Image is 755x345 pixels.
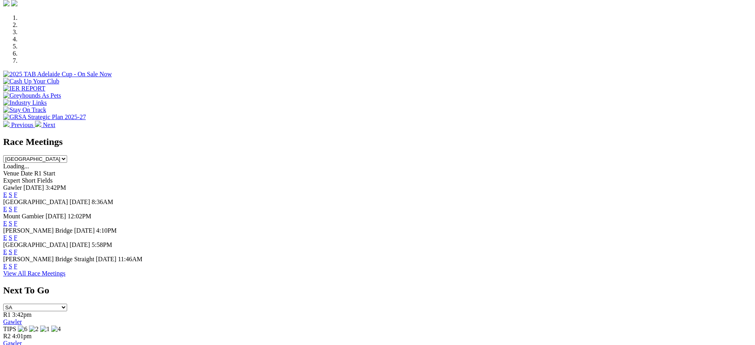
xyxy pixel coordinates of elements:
span: [GEOGRAPHIC_DATA] [3,199,68,205]
a: S [9,249,12,255]
img: 2 [29,326,39,333]
a: F [14,206,17,212]
span: R1 Start [34,170,55,177]
a: S [9,263,12,270]
img: chevron-right-pager-white.svg [35,121,41,127]
span: R1 [3,311,11,318]
a: F [14,220,17,227]
span: Short [22,177,36,184]
a: S [9,191,12,198]
img: 4 [51,326,61,333]
span: 12:02PM [68,213,91,220]
a: E [3,191,7,198]
a: F [14,191,17,198]
span: Mount Gambier [3,213,44,220]
a: Next [35,121,55,128]
img: Greyhounds As Pets [3,92,61,99]
span: 4:10PM [96,227,117,234]
a: E [3,249,7,255]
a: Previous [3,121,35,128]
span: Fields [37,177,52,184]
a: F [14,234,17,241]
span: 3:42pm [12,311,32,318]
img: Stay On Track [3,106,46,114]
img: chevron-left-pager-white.svg [3,121,10,127]
span: 5:58PM [92,241,112,248]
a: E [3,220,7,227]
span: TIPS [3,326,16,332]
span: Loading... [3,163,29,170]
a: S [9,234,12,241]
span: [DATE] [70,241,90,248]
span: 3:42PM [46,184,66,191]
img: 6 [18,326,27,333]
img: IER REPORT [3,85,45,92]
span: Venue [3,170,19,177]
a: Gawler [3,318,22,325]
span: R2 [3,333,11,339]
span: 11:46AM [118,256,143,262]
span: Previous [11,121,33,128]
span: [DATE] [96,256,116,262]
span: [DATE] [70,199,90,205]
h2: Next To Go [3,285,752,296]
span: [PERSON_NAME] Bridge Straight [3,256,94,262]
a: S [9,206,12,212]
span: 8:36AM [92,199,113,205]
a: F [14,263,17,270]
span: Date [21,170,33,177]
span: Gawler [3,184,22,191]
span: [DATE] [74,227,95,234]
img: 1 [40,326,50,333]
span: [GEOGRAPHIC_DATA] [3,241,68,248]
a: F [14,249,17,255]
span: [DATE] [23,184,44,191]
span: [DATE] [46,213,66,220]
h2: Race Meetings [3,137,752,147]
span: Next [43,121,55,128]
span: [PERSON_NAME] Bridge [3,227,73,234]
img: Industry Links [3,99,47,106]
span: 4:01pm [12,333,32,339]
span: Expert [3,177,20,184]
a: E [3,234,7,241]
img: 2025 TAB Adelaide Cup - On Sale Now [3,71,112,78]
a: E [3,206,7,212]
a: E [3,263,7,270]
img: Cash Up Your Club [3,78,59,85]
a: View All Race Meetings [3,270,66,277]
img: GRSA Strategic Plan 2025-27 [3,114,86,121]
a: S [9,220,12,227]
